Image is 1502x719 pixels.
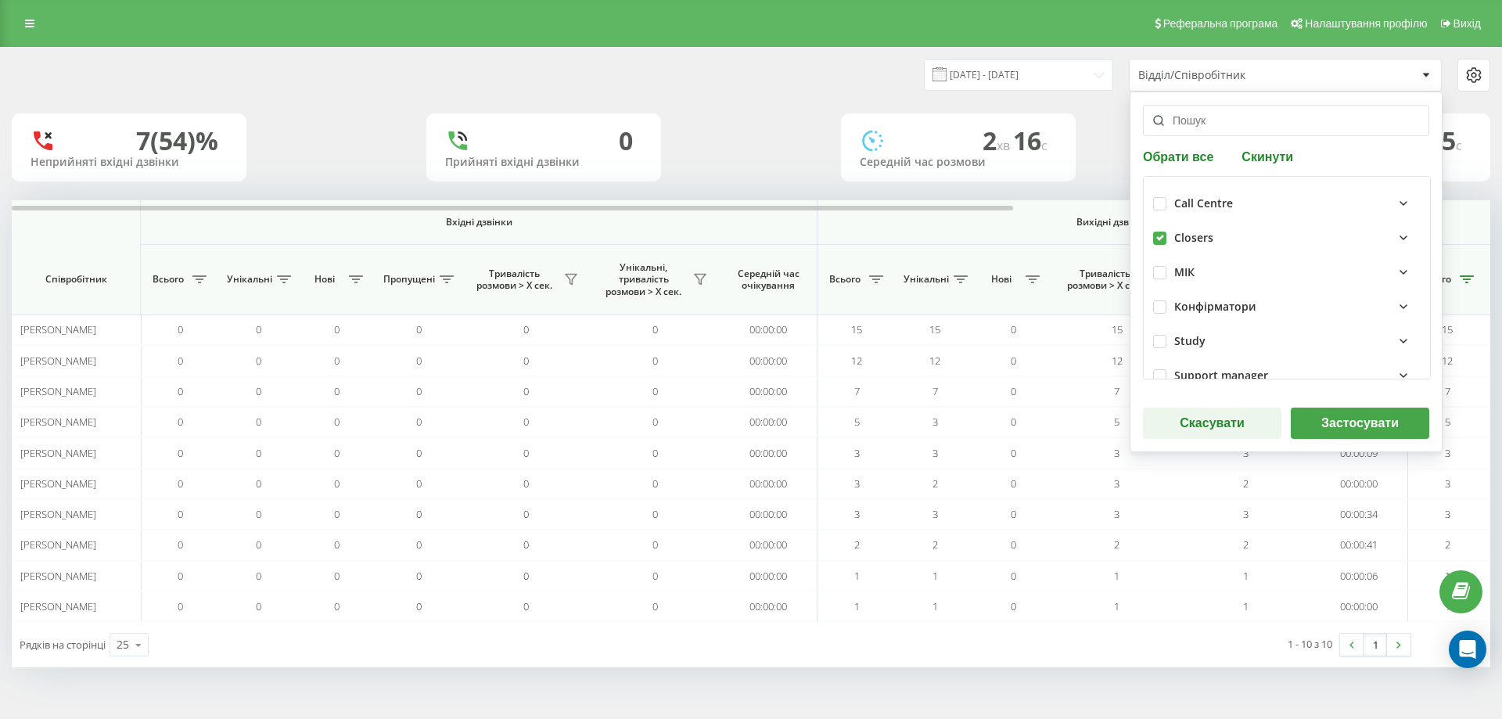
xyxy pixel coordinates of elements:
span: 2 [854,537,860,552]
span: 0 [652,322,658,336]
span: 3 [1445,507,1450,521]
span: 1 [854,599,860,613]
span: [PERSON_NAME] [20,476,96,491]
span: 1 [1445,569,1450,583]
span: 0 [523,446,529,460]
span: 0 [652,599,658,613]
div: Середній час розмови [860,156,1057,169]
span: 5 [854,415,860,429]
span: 0 [1011,415,1016,429]
span: 0 [416,322,422,336]
span: 0 [178,537,183,552]
span: 0 [652,476,658,491]
span: 0 [334,384,340,398]
div: Closers [1174,232,1213,245]
span: 1 [1114,599,1119,613]
span: 15 [1112,322,1123,336]
span: 0 [256,384,261,398]
div: Прийняті вхідні дзвінки [445,156,642,169]
td: 00:00:06 [1310,561,1408,591]
span: 0 [523,569,529,583]
span: Всього [825,273,864,286]
span: 0 [416,507,422,521]
span: Налаштування профілю [1305,17,1427,30]
span: [PERSON_NAME] [20,507,96,521]
span: 0 [523,354,529,368]
span: 1 [932,569,938,583]
span: 0 [334,415,340,429]
span: 7 [932,384,938,398]
span: 2 [1243,476,1249,491]
span: 0 [256,569,261,583]
span: Рядків на сторінці [20,638,106,652]
td: 00:00:00 [720,437,817,468]
span: 0 [523,507,529,521]
span: 15 [929,322,940,336]
span: 3 [1243,507,1249,521]
span: 5 [1445,415,1450,429]
span: 1 [1243,599,1249,613]
span: Реферальна програма [1163,17,1278,30]
span: 0 [334,322,340,336]
span: 0 [178,322,183,336]
span: [PERSON_NAME] [20,354,96,368]
span: 7 [854,384,860,398]
span: 0 [256,322,261,336]
a: 1 [1364,634,1387,656]
span: 3 [854,507,860,521]
span: 0 [416,599,422,613]
span: 3 [932,415,938,429]
span: 0 [256,476,261,491]
span: 3 [932,507,938,521]
span: 12 [929,354,940,368]
span: 0 [1011,322,1016,336]
span: 0 [1011,354,1016,368]
td: 00:00:00 [1310,591,1408,622]
span: 3 [1243,446,1249,460]
span: 0 [334,446,340,460]
span: Вихід [1453,17,1481,30]
td: 00:00:00 [720,376,817,407]
span: 0 [334,569,340,583]
span: 3 [1445,446,1450,460]
span: 0 [256,354,261,368]
span: хв [997,137,1013,154]
span: 3 [1114,507,1119,521]
td: 00:00:09 [1310,437,1408,468]
span: 0 [416,569,422,583]
span: 12 [1442,354,1453,368]
span: 0 [1011,507,1016,521]
span: Середній час очікування [731,268,805,292]
span: 0 [178,476,183,491]
span: 0 [256,446,261,460]
input: Пошук [1143,105,1429,136]
span: 0 [334,599,340,613]
td: 00:00:00 [720,345,817,376]
div: Study [1174,335,1206,348]
span: 0 [178,354,183,368]
span: Нові [982,273,1021,286]
div: 25 [117,637,129,652]
span: 0 [652,354,658,368]
span: Унікальні [904,273,949,286]
span: 1 [932,599,938,613]
span: 0 [334,507,340,521]
td: 00:00:00 [720,407,817,437]
span: 3 [932,446,938,460]
span: 0 [178,384,183,398]
span: Унікальні [227,273,272,286]
div: 1 - 10 з 10 [1288,636,1332,652]
button: Застосувати [1291,408,1429,439]
span: 12 [851,354,862,368]
span: Вхідні дзвінки [181,216,776,228]
span: 0 [416,537,422,552]
span: 7 [1114,384,1119,398]
td: 00:00:41 [1310,530,1408,560]
button: Скасувати [1143,408,1281,439]
span: 3 [854,446,860,460]
span: 2 [1445,537,1450,552]
span: [PERSON_NAME] [20,415,96,429]
span: 0 [416,476,422,491]
td: 00:00:00 [720,561,817,591]
span: 0 [178,446,183,460]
